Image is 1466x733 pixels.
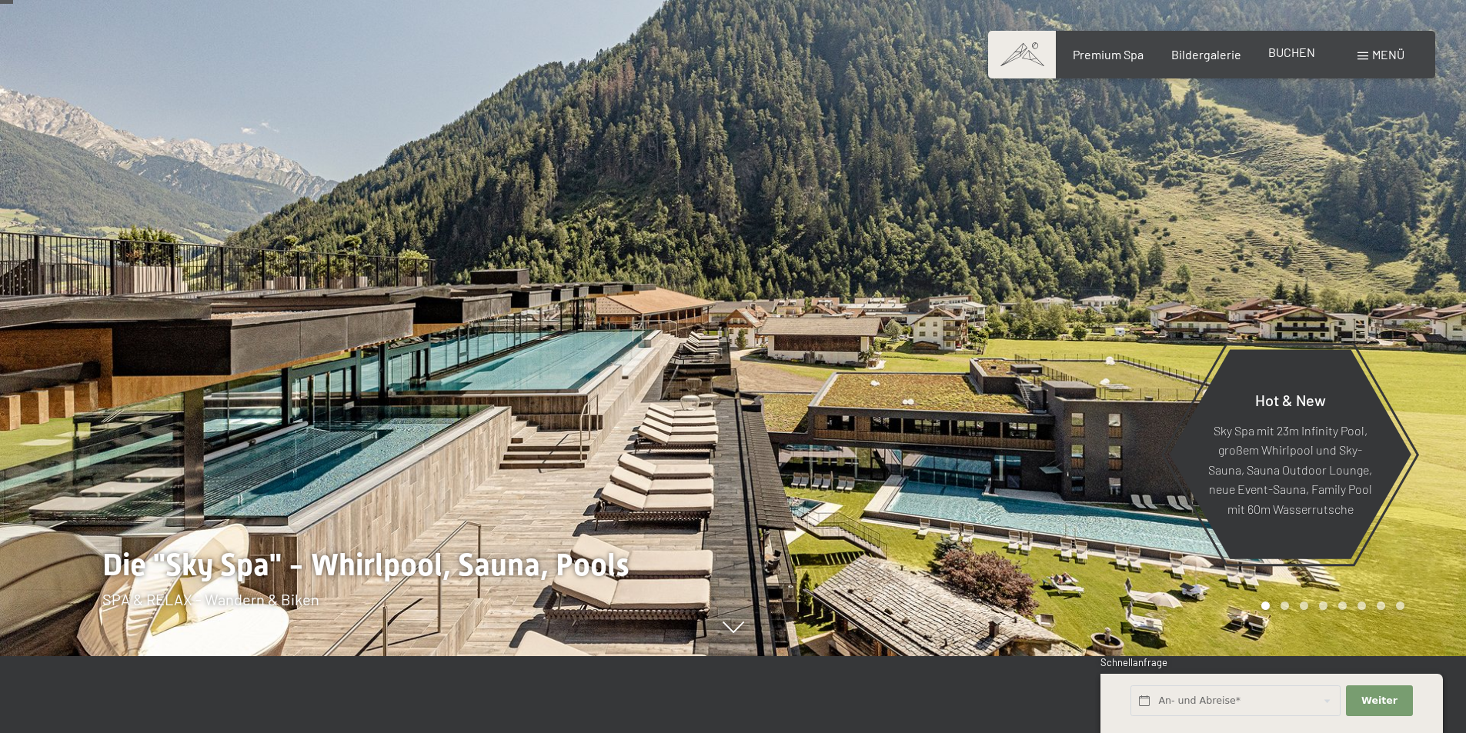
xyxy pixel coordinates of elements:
[1377,601,1385,610] div: Carousel Page 7
[1207,420,1374,518] p: Sky Spa mit 23m Infinity Pool, großem Whirlpool und Sky-Sauna, Sauna Outdoor Lounge, neue Event-S...
[1256,601,1404,610] div: Carousel Pagination
[1319,601,1327,610] div: Carousel Page 4
[1261,601,1270,610] div: Carousel Page 1 (Current Slide)
[1073,47,1144,62] a: Premium Spa
[1361,694,1398,708] span: Weiter
[1357,601,1366,610] div: Carousel Page 6
[1168,348,1412,560] a: Hot & New Sky Spa mit 23m Infinity Pool, großem Whirlpool und Sky-Sauna, Sauna Outdoor Lounge, ne...
[1346,685,1412,717] button: Weiter
[1281,601,1289,610] div: Carousel Page 2
[1100,656,1167,668] span: Schnellanfrage
[1338,601,1347,610] div: Carousel Page 5
[1372,47,1404,62] span: Menü
[1268,45,1315,59] a: BUCHEN
[1396,601,1404,610] div: Carousel Page 8
[1171,47,1241,62] a: Bildergalerie
[1300,601,1308,610] div: Carousel Page 3
[1255,390,1326,408] span: Hot & New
